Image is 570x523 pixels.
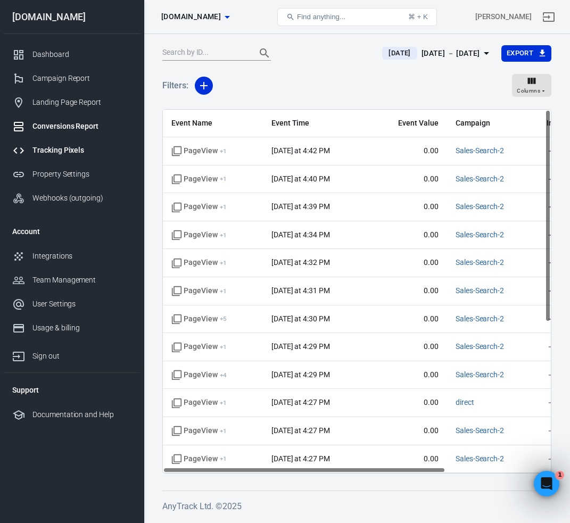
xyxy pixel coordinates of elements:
[106,332,213,375] button: Messages
[271,118,359,129] span: Event Time
[22,248,178,260] div: Knowledge Base
[271,454,330,463] time: 2025-09-30T16:27:25-05:00
[32,97,131,108] div: Landing Page Report
[456,146,504,155] a: Sales-Search-2
[4,90,140,114] a: Landing Page Report
[220,427,227,435] sup: + 1
[171,314,227,325] span: PageView
[4,67,140,90] a: Campaign Report
[4,186,140,210] a: Webhooks (outgoing)
[376,230,439,240] span: 0.00
[220,203,227,211] sup: + 1
[171,370,227,380] span: PageView
[171,454,227,464] span: PageView
[4,219,140,244] li: Account
[32,351,131,362] div: Sign out
[4,268,140,292] a: Team Management
[271,146,330,155] time: 2025-09-30T16:42:24-05:00
[32,49,131,60] div: Dashboard
[171,174,227,185] span: PageView
[271,370,330,379] time: 2025-09-30T16:29:06-05:00
[41,359,65,366] span: Home
[422,47,480,60] div: [DATE] － [DATE]
[456,370,504,379] a: Sales-Search-2
[32,409,131,420] div: Documentation and Help
[456,426,504,436] span: Sales-Search-2
[376,454,439,464] span: 0.00
[11,144,202,200] div: Recent messageProfile image for JoseRate your conversation[PERSON_NAME]•[DATE]
[4,114,140,138] a: Conversions Report
[456,202,504,212] span: Sales-Search-2
[456,342,504,352] span: Sales-Search-2
[162,46,247,60] input: Search by ID...
[220,455,227,462] sup: + 1
[384,48,415,59] span: [DATE]
[456,146,504,156] span: Sales-Search-2
[220,231,227,239] sup: + 1
[142,359,178,366] span: Messages
[271,230,330,239] time: 2025-09-30T16:34:48-05:00
[456,397,474,408] span: direct
[32,193,131,204] div: Webhooks (outgoing)
[408,13,428,21] div: ⌘ + K
[171,258,227,268] span: PageView
[456,398,474,406] a: direct
[4,162,140,186] a: Property Settings
[32,73,131,84] div: Campaign Report
[220,259,227,267] sup: + 1
[162,500,551,513] h6: AnyTrack Ltd. © 2025
[4,12,140,22] div: [DOMAIN_NAME]
[456,258,504,267] a: Sales-Search-2
[32,251,131,262] div: Integrations
[32,298,131,310] div: User Settings
[21,94,192,130] p: What do you want to track [DATE]?
[456,258,504,268] span: Sales-Search-2
[271,258,330,267] time: 2025-09-30T16:32:34-05:00
[456,314,504,325] span: Sales-Search-2
[21,17,43,38] img: Profile image for Laurent
[111,179,141,190] div: • [DATE]
[556,471,564,479] span: 1
[4,340,140,368] a: Sign out
[376,258,439,268] span: 0.00
[4,316,140,340] a: Usage & billing
[4,244,140,268] a: Integrations
[220,175,227,182] sup: + 1
[47,169,145,178] span: Rate your conversation
[271,202,330,211] time: 2025-09-30T16:39:16-05:00
[171,342,227,352] span: PageView
[171,397,227,408] span: PageView
[22,214,178,225] div: Contact support
[4,292,140,316] a: User Settings
[376,426,439,436] span: 0.00
[456,314,504,323] a: Sales-Search-2
[4,377,140,403] li: Support
[220,399,227,406] sup: + 1
[162,69,188,103] h5: Filters:
[456,202,504,211] a: Sales-Search-2
[376,174,439,185] span: 0.00
[456,230,504,239] a: Sales-Search-2
[4,138,140,162] a: Tracking Pixels
[456,286,504,295] a: Sales-Search-2
[220,287,227,295] sup: + 1
[456,175,504,183] a: Sales-Search-2
[271,175,330,183] time: 2025-09-30T16:40:22-05:00
[376,202,439,212] span: 0.00
[161,10,221,23] span: carinspector.io
[171,118,254,129] span: Event Name
[376,370,439,380] span: 0.00
[32,322,131,334] div: Usage & billing
[220,315,227,322] sup: + 5
[22,153,191,164] div: Recent message
[456,174,504,185] span: Sales-Search-2
[4,43,140,67] a: Dashboard
[171,146,227,156] span: PageView
[376,314,439,325] span: 0.00
[163,110,551,473] div: scrollable content
[376,286,439,296] span: 0.00
[157,7,234,27] button: [DOMAIN_NAME]
[475,11,532,22] div: Account id: Z7eiIvhy
[32,145,131,156] div: Tracking Pixels
[456,454,504,463] a: Sales-Search-2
